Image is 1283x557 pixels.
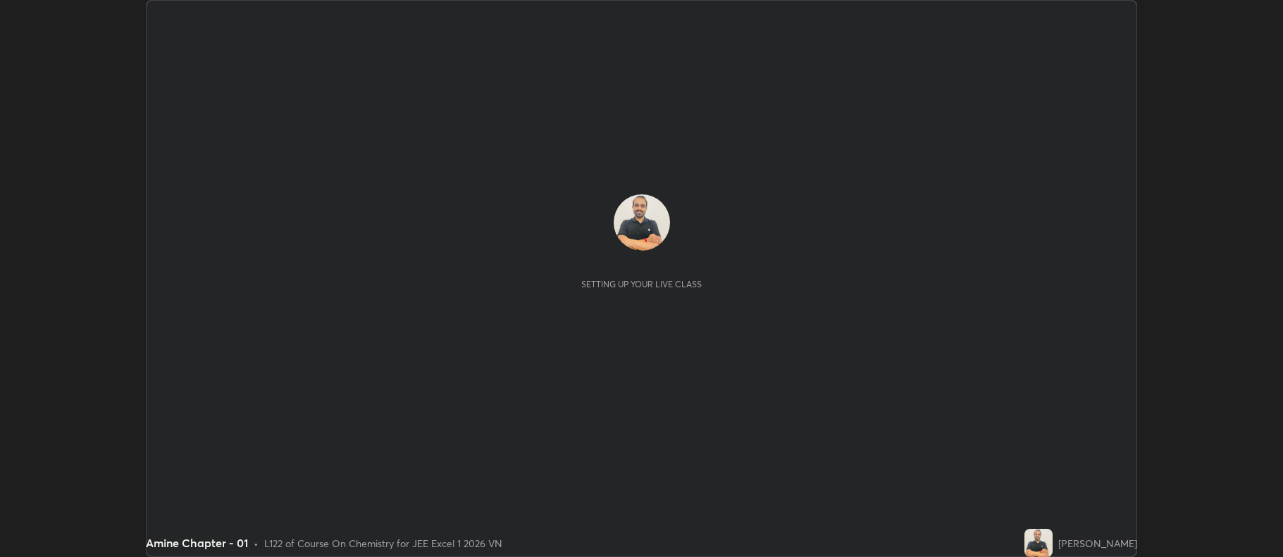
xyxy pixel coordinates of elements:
[146,534,248,551] div: Amine Chapter - 01
[254,536,259,551] div: •
[264,536,502,551] div: L122 of Course On Chemistry for JEE Excel 1 2026 VN
[614,194,670,251] img: 9736e7a92cd840a59b1b4dd6496f0469.jpg
[581,279,702,289] div: Setting up your live class
[1024,529,1053,557] img: 9736e7a92cd840a59b1b4dd6496f0469.jpg
[1058,536,1137,551] div: [PERSON_NAME]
